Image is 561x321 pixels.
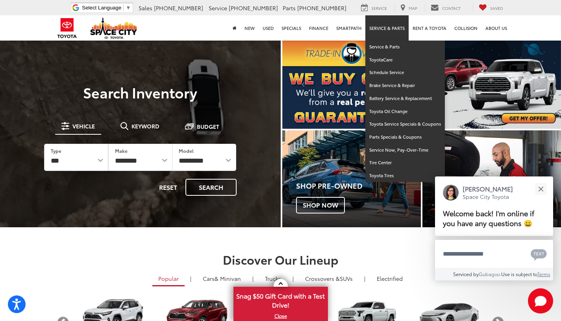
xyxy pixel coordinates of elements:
div: Toyota [422,130,561,228]
h2: Discover Our Lineup [56,253,505,266]
button: Reset [152,179,184,196]
button: Close [532,180,549,197]
span: Sales [139,4,152,12]
span: Use is subject to [501,271,537,277]
a: ToyotaCare [365,54,445,67]
span: Shop Now [296,197,345,213]
img: Space City Toyota [90,17,137,39]
span: Crossovers & [305,275,340,282]
span: Service [371,5,387,11]
a: Gubagoo. [479,271,501,277]
a: Terms [537,271,550,277]
svg: Text [531,248,547,261]
a: Service [355,4,393,12]
span: Snag $50 Gift Card with a Test Drive! [234,288,327,312]
div: Toyota [282,130,421,228]
span: Vehicle [72,123,95,129]
a: SmartPath [332,15,365,41]
span: [PHONE_NUMBER] [229,4,278,12]
li: | [250,275,256,282]
a: Toyota Tires [365,169,445,182]
a: Cars [197,272,247,285]
button: Chat with SMS [528,245,549,263]
a: Brake Service & Repair [365,79,445,92]
h3: Search Inventory [33,84,248,100]
span: ​ [123,5,124,11]
button: Click to view previous picture. [282,55,324,113]
a: Map [394,4,423,12]
span: Welcome back! I'm online if you have any questions 😀 [443,208,534,228]
img: Toyota [52,15,82,41]
li: | [362,275,367,282]
span: [PHONE_NUMBER] [154,4,203,12]
span: Service [209,4,227,12]
span: Parts [283,4,296,12]
button: Search [185,179,237,196]
a: Toyota Service Specials & Coupons [365,118,445,131]
a: Contact [425,4,467,12]
div: Close[PERSON_NAME]Space City ToyotaWelcome back! I'm online if you have any questions 😀Type your ... [435,176,553,280]
a: Service & Parts [365,41,445,54]
a: Home [229,15,241,41]
a: Electrified [371,272,409,285]
h4: Shop Pre-Owned [296,182,421,190]
span: & Minivan [215,275,241,282]
a: Schedule Service [365,66,445,79]
a: Trucks [259,272,287,285]
label: Type [51,147,61,154]
span: Map [409,5,417,11]
a: Service Now, Pay-Over-Time [365,144,445,157]
a: Parts Specials & Coupons [365,131,445,144]
li: | [188,275,193,282]
span: Select Language [82,5,121,11]
span: ▼ [126,5,131,11]
button: Toggle Chat Window [528,288,553,314]
span: Contact [442,5,461,11]
li: | [291,275,296,282]
a: Select Language​ [82,5,131,11]
a: Service & Parts [365,15,409,41]
a: Used [259,15,278,41]
button: Click to view next picture. [519,55,561,113]
span: Saved [490,5,503,11]
a: My Saved Vehicles [473,4,509,12]
span: [PHONE_NUMBER] [297,4,346,12]
a: Shop Pre-Owned Shop Now [282,130,421,228]
svg: Start Chat [528,288,553,314]
label: Make [115,147,128,154]
span: Serviced by [453,271,479,277]
a: Popular [152,272,185,286]
a: Finance [305,15,332,41]
a: Collision [450,15,481,41]
a: SUVs [299,272,359,285]
a: Toyota Oil Change [365,105,445,118]
a: Battery Service & Replacement [365,92,445,105]
a: New [241,15,259,41]
a: Schedule Service Schedule Now [422,130,561,228]
textarea: Type your message [435,240,553,268]
a: Specials [278,15,305,41]
span: Keyword [131,123,159,129]
a: About Us [481,15,511,41]
span: Budget [197,124,219,129]
a: Tire Center: Opens in a new tab [365,156,445,169]
p: Space City Toyota [463,193,513,200]
label: Model [179,147,194,154]
a: Rent a Toyota [409,15,450,41]
p: [PERSON_NAME] [463,184,513,193]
